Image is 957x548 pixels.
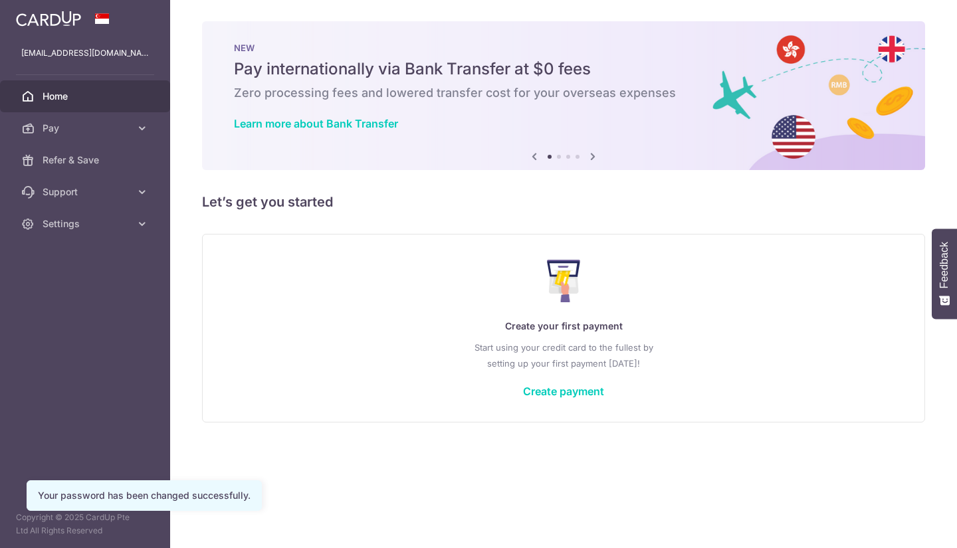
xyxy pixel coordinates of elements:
img: Make Payment [547,260,581,302]
p: Start using your credit card to the fullest by setting up your first payment [DATE]! [229,339,898,371]
img: Bank transfer banner [202,21,925,170]
p: Create your first payment [229,318,898,334]
a: Learn more about Bank Transfer [234,117,398,130]
p: NEW [234,43,893,53]
span: Support [43,185,130,199]
span: Home [43,90,130,103]
h6: Zero processing fees and lowered transfer cost for your overseas expenses [234,85,893,101]
span: Feedback [938,242,950,288]
span: Pay [43,122,130,135]
span: Settings [43,217,130,230]
a: Create payment [523,385,604,398]
span: Refer & Save [43,153,130,167]
button: Feedback - Show survey [932,228,957,319]
p: [EMAIL_ADDRESS][DOMAIN_NAME] [21,46,149,60]
img: CardUp [16,11,81,27]
h5: Pay internationally via Bank Transfer at $0 fees [234,58,893,80]
h5: Let’s get you started [202,191,925,213]
div: Your password has been changed successfully. [38,489,251,502]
